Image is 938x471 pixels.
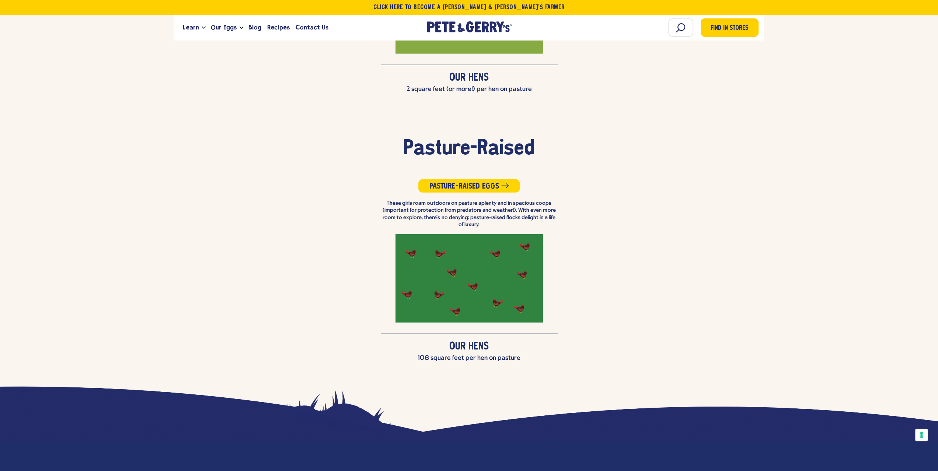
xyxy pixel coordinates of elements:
[429,183,499,191] span: Pasture-Raised Eggs
[701,18,759,37] a: Find in Stores
[183,23,199,32] span: Learn
[267,23,290,32] span: Recipes
[211,23,237,32] span: Our Eggs
[418,355,521,362] span: 108 square feet per hen on pasture
[180,18,202,38] a: Learn
[381,200,558,229] p: These girls roam outdoors on pasture aplenty and in spacious coops (important for protection from...
[915,429,928,441] button: Your consent preferences for tracking technologies
[248,23,261,32] span: Blog
[240,27,243,29] button: Open the dropdown menu for Our Eggs
[449,342,489,352] span: Our Hens
[418,179,520,193] a: Pasture-Raised Eggs
[293,18,331,38] a: Contact Us
[407,86,532,93] span: 2 square feet (or more!) per hen on pasture
[245,18,264,38] a: Blog
[449,73,489,83] span: Our Hens
[668,18,693,37] input: Search
[202,27,206,29] button: Open the dropdown menu for Learn
[208,18,240,38] a: Our Eggs
[296,23,328,32] span: Contact Us
[264,18,293,38] a: Recipes
[711,24,748,34] span: Find in Stores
